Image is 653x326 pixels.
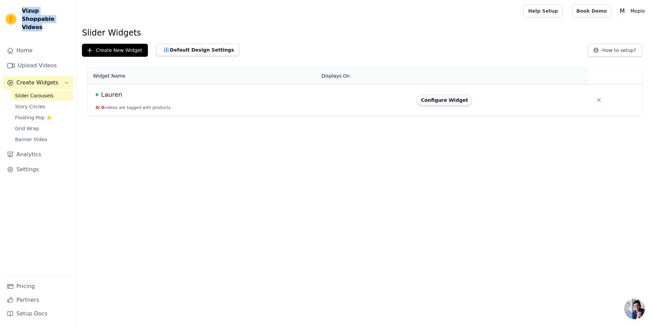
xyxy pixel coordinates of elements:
button: Create Widgets [3,76,73,90]
a: Floating-Pop ⭐ [11,113,73,122]
a: Help Setup [524,4,562,17]
a: Book Demo [572,4,611,17]
text: M [620,8,625,14]
button: How to setup? [588,44,642,57]
span: Story Circles [15,103,45,110]
a: Settings [3,163,73,176]
button: 0/ 0videos are tagged with products. [96,105,172,110]
button: Default Design Settings [156,44,239,56]
span: Grid Wrap [15,125,39,132]
a: Analytics [3,148,73,161]
span: Live Published [96,93,98,96]
button: M Mopio [617,5,648,17]
span: 0 [101,105,104,110]
span: Vizup Shoppable Videos [22,7,71,31]
button: Create New Widget [82,44,148,57]
span: Floating-Pop ⭐ [15,114,52,121]
a: How to setup? [588,49,642,55]
p: Mopio [628,5,648,17]
a: Pricing [3,280,73,293]
span: 0 / [96,105,100,110]
a: Grid Wrap [11,124,73,133]
th: Widget Name [87,68,317,84]
a: Slider Carousels [11,91,73,100]
div: Open chat [624,299,645,319]
span: Lauren [101,90,122,99]
span: Slider Carousels [15,92,54,99]
h1: Slider Widgets [82,27,648,38]
img: Vizup [5,14,16,25]
span: Create Widgets [16,79,58,87]
a: Story Circles [11,102,73,111]
button: Delete widget [593,94,605,106]
a: Banner Video [11,135,73,144]
a: Upload Videos [3,59,73,72]
button: Configure Widget [417,95,472,106]
a: Setup Docs [3,307,73,321]
span: Banner Video [15,136,47,143]
a: Home [3,44,73,57]
th: Displays On [317,68,413,84]
a: Partners [3,293,73,307]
